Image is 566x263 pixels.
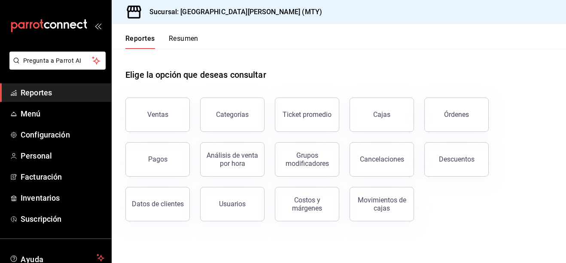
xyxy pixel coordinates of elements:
[219,200,246,208] div: Usuarios
[275,98,339,132] button: Ticket promedio
[21,129,104,141] span: Configuración
[125,98,190,132] button: Ventas
[147,110,168,119] div: Ventas
[216,110,249,119] div: Categorías
[283,110,332,119] div: Ticket promedio
[200,187,265,221] button: Usuarios
[373,110,391,120] div: Cajas
[6,62,106,71] a: Pregunta a Parrot AI
[23,56,92,65] span: Pregunta a Parrot AI
[21,171,104,183] span: Facturación
[132,200,184,208] div: Datos de clientes
[21,108,104,119] span: Menú
[280,196,334,212] div: Costos y márgenes
[148,155,167,163] div: Pagos
[350,142,414,177] button: Cancelaciones
[424,142,489,177] button: Descuentos
[200,98,265,132] button: Categorías
[143,7,322,17] h3: Sucursal: [GEOGRAPHIC_DATA][PERSON_NAME] (MTY)
[280,151,334,168] div: Grupos modificadores
[21,87,104,98] span: Reportes
[21,150,104,162] span: Personal
[360,155,404,163] div: Cancelaciones
[200,142,265,177] button: Análisis de venta por hora
[125,34,198,49] div: navigation tabs
[9,52,106,70] button: Pregunta a Parrot AI
[275,142,339,177] button: Grupos modificadores
[125,34,155,49] button: Reportes
[424,98,489,132] button: Órdenes
[350,98,414,132] a: Cajas
[125,187,190,221] button: Datos de clientes
[125,142,190,177] button: Pagos
[21,253,93,263] span: Ayuda
[275,187,339,221] button: Costos y márgenes
[94,22,101,29] button: open_drawer_menu
[206,151,259,168] div: Análisis de venta por hora
[355,196,408,212] div: Movimientos de cajas
[169,34,198,49] button: Resumen
[444,110,469,119] div: Órdenes
[21,192,104,204] span: Inventarios
[125,68,266,81] h1: Elige la opción que deseas consultar
[439,155,475,163] div: Descuentos
[350,187,414,221] button: Movimientos de cajas
[21,213,104,225] span: Suscripción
